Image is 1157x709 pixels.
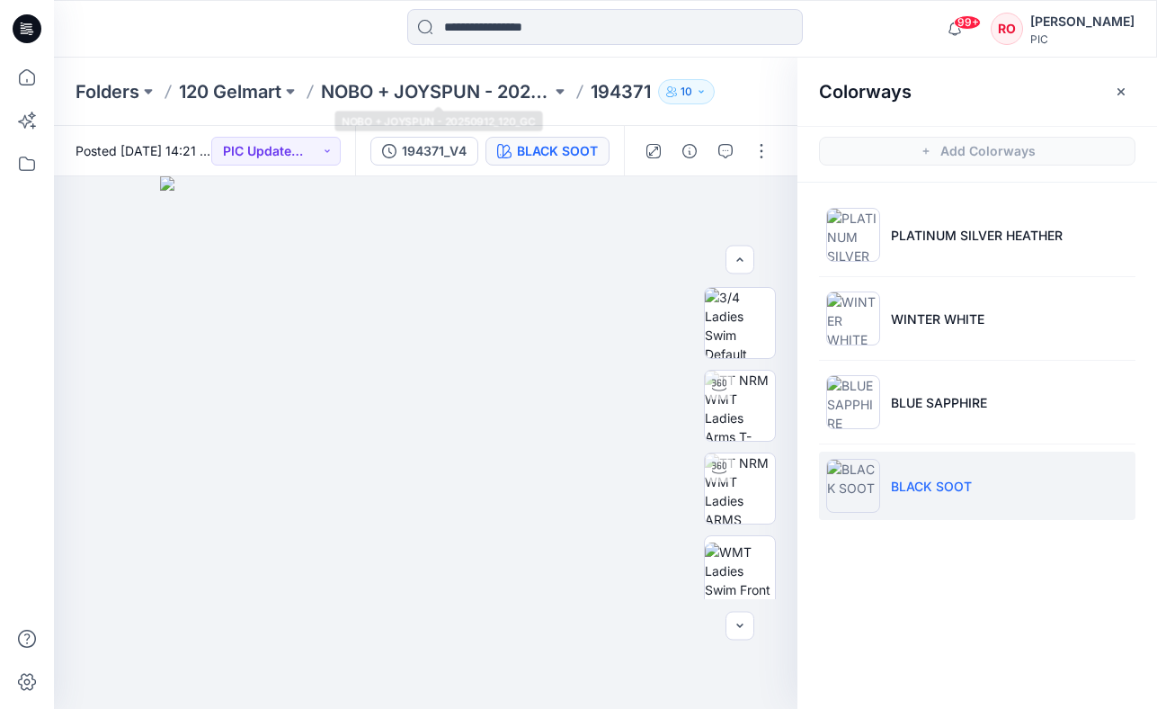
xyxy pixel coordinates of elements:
[517,141,598,161] div: BLACK SOOT
[826,292,880,346] img: WINTER WHITE
[891,477,972,496] p: BLACK SOOT
[591,79,651,104] p: 194371
[76,79,139,104] a: Folders
[658,79,715,104] button: 10
[954,15,981,30] span: 99+
[370,137,478,166] button: 194371_V4
[891,393,987,412] p: BLUE SAPPHIRE
[1030,32,1135,46] div: PIC
[321,79,551,104] a: NOBO + JOYSPUN - 20250912_120_GC
[826,208,880,262] img: PLATINUM SILVER HEATHER
[826,459,880,513] img: BLACK SOOT
[485,137,610,166] button: BLACK SOOT
[991,13,1023,45] div: RO
[1030,11,1135,32] div: [PERSON_NAME]
[705,371,775,441] img: TT NRM WMT Ladies Arms T-POSE
[179,79,281,104] a: 120 Gelmart
[705,288,775,358] img: 3/4 Ladies Swim Default
[705,543,775,599] img: WMT Ladies Swim Front
[402,141,467,161] div: 194371_V4
[76,141,211,160] span: Posted [DATE] 14:21 by
[160,176,692,709] img: eyJhbGciOiJIUzI1NiIsImtpZCI6IjAiLCJzbHQiOiJzZXMiLCJ0eXAiOiJKV1QifQ.eyJkYXRhIjp7InR5cGUiOiJzdG9yYW...
[681,82,692,102] p: 10
[819,81,912,103] h2: Colorways
[891,310,984,328] p: WINTER WHITE
[705,453,775,524] img: TT NRM WMT Ladies ARMS DOWN
[675,137,704,166] button: Details
[891,226,1063,245] p: PLATINUM SILVER HEATHER
[826,375,880,429] img: BLUE SAPPHIRE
